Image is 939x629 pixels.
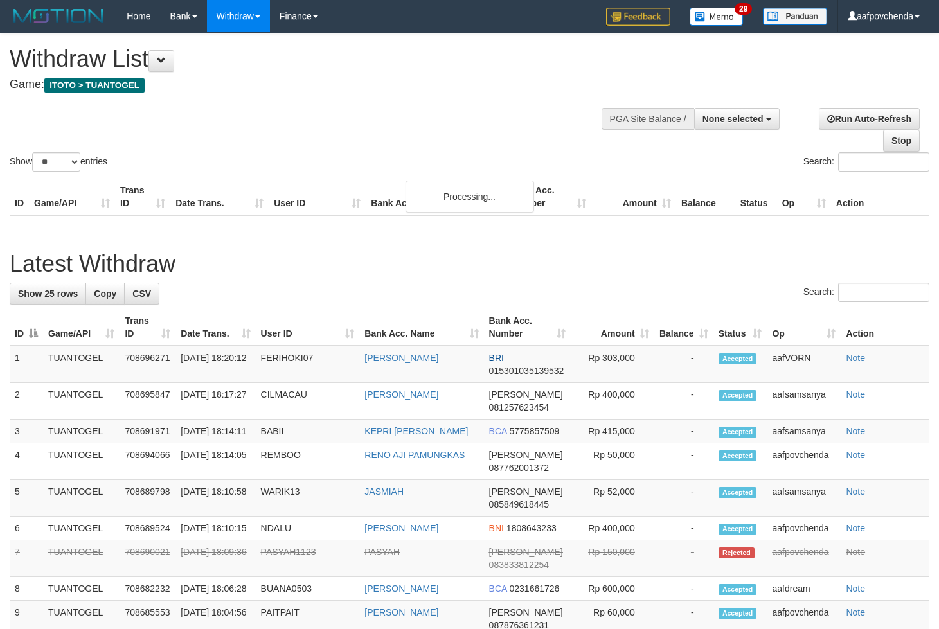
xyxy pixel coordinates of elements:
[571,540,654,577] td: Rp 150,000
[719,450,757,461] span: Accepted
[719,390,757,401] span: Accepted
[175,309,255,346] th: Date Trans.: activate to sort column ascending
[120,443,175,480] td: 708694066
[838,283,929,302] input: Search:
[43,383,120,420] td: TUANTOGEL
[364,547,400,557] a: PASYAH
[10,179,29,215] th: ID
[606,8,670,26] img: Feedback.jpg
[767,517,841,540] td: aafpovchenda
[506,523,557,533] span: Copy 1808643233 to clipboard
[767,309,841,346] th: Op: activate to sort column ascending
[846,583,865,594] a: Note
[489,607,563,617] span: [PERSON_NAME]
[44,78,145,93] span: ITOTO > TUANTOGEL
[364,450,465,460] a: RENO AJI PAMUNGKAS
[489,583,507,594] span: BCA
[654,443,713,480] td: -
[256,420,360,443] td: BABII
[846,486,865,497] a: Note
[175,346,255,383] td: [DATE] 18:20:12
[654,309,713,346] th: Balance: activate to sort column ascending
[719,584,757,595] span: Accepted
[767,443,841,480] td: aafpovchenda
[364,486,404,497] a: JASMIAH
[94,288,116,299] span: Copy
[364,389,438,400] a: [PERSON_NAME]
[10,577,43,601] td: 8
[10,46,613,72] h1: Withdraw List
[364,607,438,617] a: [PERSON_NAME]
[571,480,654,517] td: Rp 52,000
[803,152,929,172] label: Search:
[767,383,841,420] td: aafsamsanya
[654,480,713,517] td: -
[256,309,360,346] th: User ID: activate to sort column ascending
[43,420,120,443] td: TUANTOGEL
[10,540,43,577] td: 7
[489,486,563,497] span: [PERSON_NAME]
[690,8,744,26] img: Button%20Memo.svg
[846,450,865,460] a: Note
[406,181,534,213] div: Processing...
[29,179,115,215] th: Game/API
[364,523,438,533] a: [PERSON_NAME]
[571,383,654,420] td: Rp 400,000
[767,540,841,577] td: aafpovchenda
[256,346,360,383] td: FERIHOKI07
[256,383,360,420] td: CILMACAU
[571,577,654,601] td: Rp 600,000
[32,152,80,172] select: Showentries
[256,540,360,577] td: PASYAH1123
[713,309,767,346] th: Status: activate to sort column ascending
[767,480,841,517] td: aafsamsanya
[819,108,920,130] a: Run Auto-Refresh
[43,443,120,480] td: TUANTOGEL
[654,540,713,577] td: -
[43,540,120,577] td: TUANTOGEL
[175,420,255,443] td: [DATE] 18:14:11
[175,577,255,601] td: [DATE] 18:06:28
[175,480,255,517] td: [DATE] 18:10:58
[719,353,757,364] span: Accepted
[831,179,929,215] th: Action
[366,179,506,215] th: Bank Acc. Name
[43,517,120,540] td: TUANTOGEL
[767,577,841,601] td: aafdream
[10,517,43,540] td: 6
[364,353,438,363] a: [PERSON_NAME]
[120,480,175,517] td: 708689798
[10,6,107,26] img: MOTION_logo.png
[489,560,549,570] span: Copy 083833812254 to clipboard
[694,108,780,130] button: None selected
[846,547,865,557] a: Note
[43,480,120,517] td: TUANTOGEL
[10,78,613,91] h4: Game:
[719,487,757,498] span: Accepted
[489,353,504,363] span: BRI
[676,179,735,215] th: Balance
[591,179,676,215] th: Amount
[602,108,694,130] div: PGA Site Balance /
[10,443,43,480] td: 4
[571,346,654,383] td: Rp 303,000
[120,540,175,577] td: 708690021
[85,283,125,305] a: Copy
[883,130,920,152] a: Stop
[256,480,360,517] td: WARIK13
[767,346,841,383] td: aafVORN
[43,309,120,346] th: Game/API: activate to sort column ascending
[364,426,468,436] a: KEPRI [PERSON_NAME]
[767,420,841,443] td: aafsamsanya
[10,283,86,305] a: Show 25 rows
[489,523,504,533] span: BNI
[489,366,564,376] span: Copy 015301035139532 to clipboard
[654,383,713,420] td: -
[364,583,438,594] a: [PERSON_NAME]
[654,577,713,601] td: -
[256,577,360,601] td: BUANA0503
[719,547,755,558] span: Rejected
[10,251,929,277] h1: Latest Withdraw
[719,427,757,438] span: Accepted
[763,8,827,25] img: panduan.png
